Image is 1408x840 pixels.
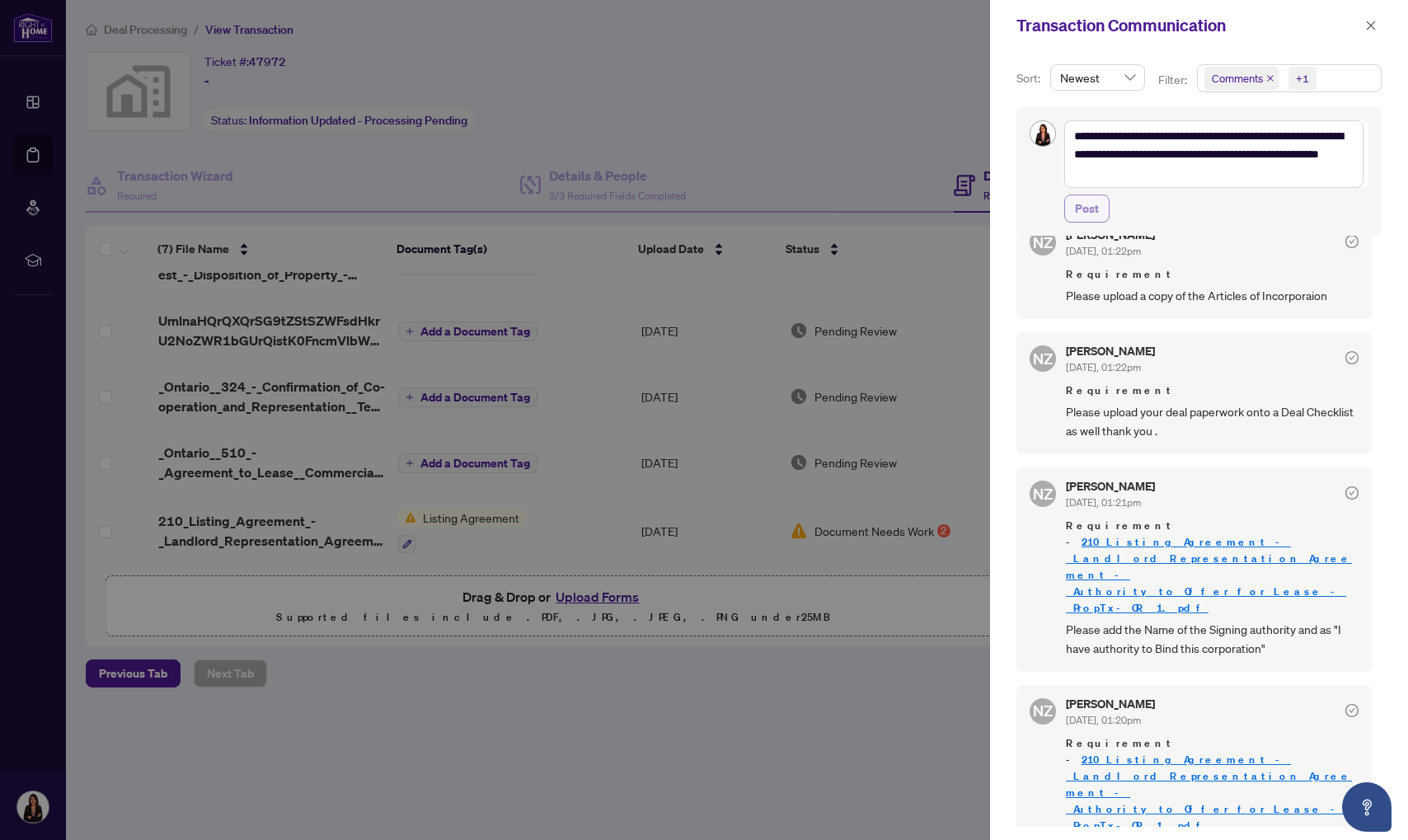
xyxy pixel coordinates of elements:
span: Please upload a copy of the Articles of Incorporaion [1066,286,1359,305]
h5: [PERSON_NAME] [1066,698,1155,710]
span: NZ [1033,699,1053,722]
span: Requirement - [1066,735,1359,834]
div: +1 [1296,70,1309,87]
span: Comments [1204,67,1279,90]
span: Comments [1212,70,1263,87]
a: 210_Listing_Agreement_-_Landlord_Representation_Agreement_-_Authority_to_Offer_for_Lease_-_PropTx... [1066,753,1352,833]
div: Transaction Communication [1016,13,1360,38]
span: check-circle [1345,235,1359,248]
span: Post [1075,195,1099,222]
span: Please upload your deal paperwork onto a Deal Checklist as well thank you . [1066,402,1359,441]
img: Profile Icon [1030,121,1055,146]
p: Sort: [1016,69,1044,87]
span: [DATE], 01:22pm [1066,245,1141,257]
span: Requirement - [1066,518,1359,617]
span: check-circle [1345,704,1359,717]
span: NZ [1033,231,1053,254]
a: 210_Listing_Agreement_-_Landlord_Representation_Agreement_-_Authority_to_Offer_for_Lease_-_PropTx... [1066,535,1352,615]
span: NZ [1033,482,1053,505]
span: Requirement [1066,382,1359,399]
p: Filter: [1158,71,1190,89]
span: close [1266,74,1274,82]
span: NZ [1033,347,1053,370]
span: Requirement [1066,266,1359,283]
h5: [PERSON_NAME] [1066,481,1155,492]
h5: [PERSON_NAME] [1066,345,1155,357]
span: [DATE], 01:22pm [1066,361,1141,373]
span: Please add the Name of the Signing authority and as "I have authority to Bind this corporation" [1066,620,1359,659]
span: Newest [1060,65,1135,90]
span: check-circle [1345,486,1359,500]
span: check-circle [1345,351,1359,364]
button: Post [1064,195,1110,223]
span: [DATE], 01:20pm [1066,714,1141,726]
span: close [1365,20,1377,31]
button: Open asap [1342,782,1392,832]
span: [DATE], 01:21pm [1066,496,1141,509]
